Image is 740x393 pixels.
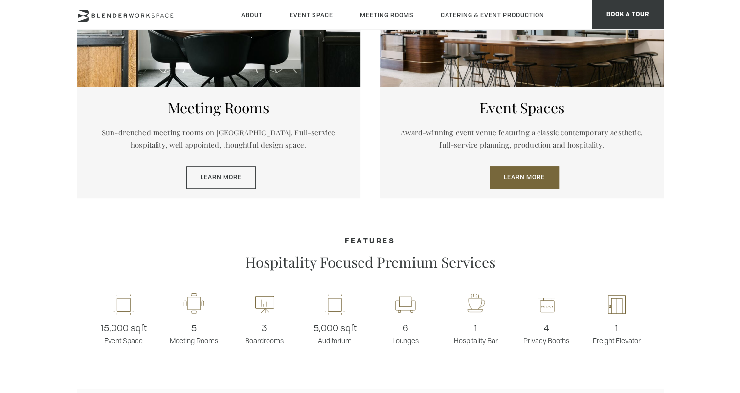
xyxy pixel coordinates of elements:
a: Learn More [186,166,256,189]
span: 5,000 sqft [300,321,370,336]
p: Privacy Booths [511,321,582,345]
span: 1 [582,321,652,336]
span: 6 [370,321,441,336]
p: Freight Elevator [582,321,652,345]
h5: Event Spaces [395,99,649,116]
p: Event Space [89,321,159,345]
a: Learn More [490,166,559,189]
span: 3 [229,321,300,336]
h5: Meeting Rooms [91,99,346,116]
span: 4 [511,321,582,336]
p: Boardrooms [229,321,300,345]
p: Auditorium [300,321,370,345]
img: workspace-nyc-hospitality-icon-2x.png [464,293,488,316]
p: Lounges [370,321,441,345]
span: 5 [159,321,229,336]
span: 1 [441,321,511,336]
p: Meeting Rooms [159,321,229,345]
p: Award-winning event venue featuring a classic contemporary aesthetic, full-service planning, prod... [395,127,649,152]
span: 15,000 sqft [89,321,159,336]
p: Hospitality Bar [441,321,511,345]
p: Sun-drenched meeting rooms on [GEOGRAPHIC_DATA]. Full-service hospitality, well appointed, though... [91,127,346,152]
h4: Features [77,238,664,246]
p: Hospitality Focused Premium Services [199,253,541,271]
